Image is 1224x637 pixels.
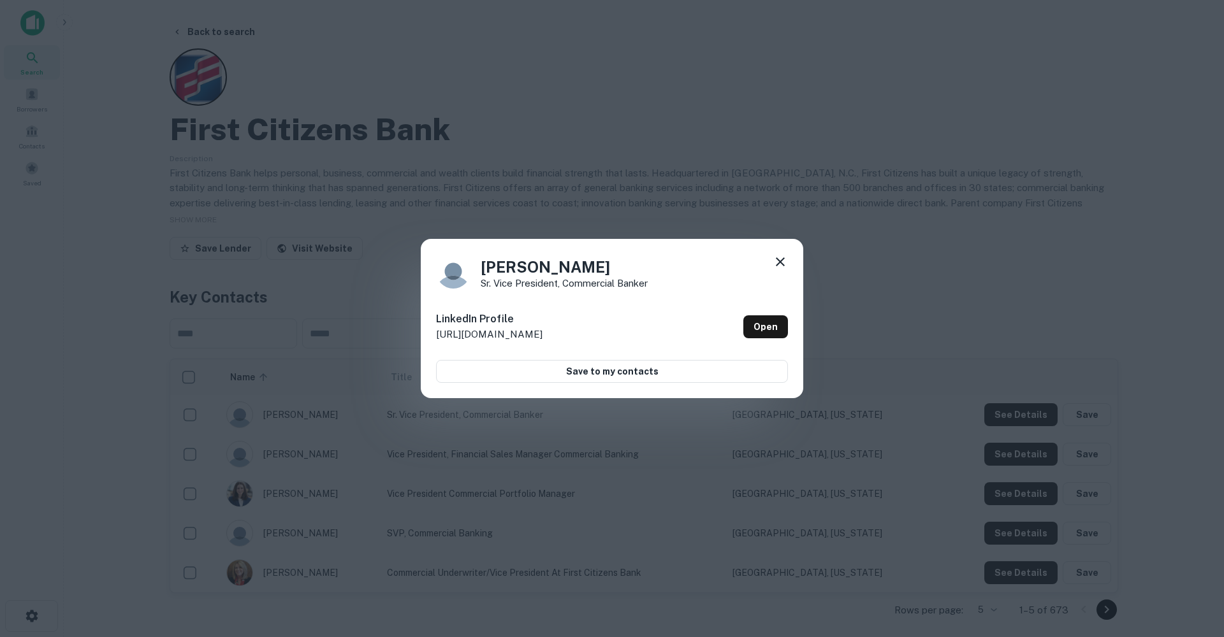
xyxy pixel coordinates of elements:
[1160,535,1224,596] iframe: Chat Widget
[436,311,543,327] h6: LinkedIn Profile
[436,360,788,383] button: Save to my contacts
[481,255,648,278] h4: [PERSON_NAME]
[436,327,543,342] p: [URL][DOMAIN_NAME]
[481,278,648,288] p: Sr. Vice President, Commercial Banker
[436,254,470,289] img: 9c8pery4andzj6ohjkjp54ma2
[743,315,788,338] a: Open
